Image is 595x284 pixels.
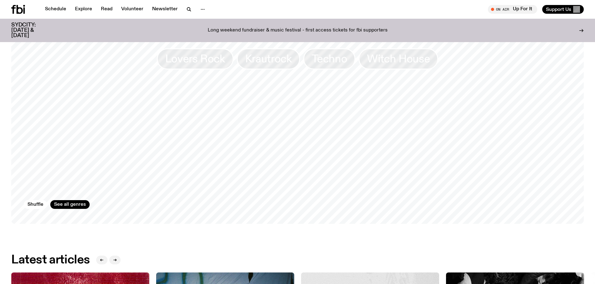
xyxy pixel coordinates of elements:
[245,53,292,65] span: Krautrock
[303,48,355,70] a: Techno
[165,53,225,65] span: Lovers Rock
[97,5,116,14] a: Read
[359,48,438,70] a: Witch House
[11,22,51,38] h3: SYDCITY: [DATE] & [DATE]
[117,5,147,14] a: Volunteer
[71,5,96,14] a: Explore
[237,48,300,70] a: Krautrock
[367,53,430,65] span: Witch House
[312,53,347,65] span: Techno
[488,5,537,14] button: On AirUp For It
[24,200,47,209] button: Shuffle
[41,5,70,14] a: Schedule
[208,28,388,33] p: Long weekend fundraiser & music festival - first access tickets for fbi supporters
[546,7,571,12] span: Support Us
[542,5,584,14] button: Support Us
[148,5,181,14] a: Newsletter
[157,48,234,70] a: Lovers Rock
[11,254,90,266] h2: Latest articles
[50,200,90,209] a: See all genres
